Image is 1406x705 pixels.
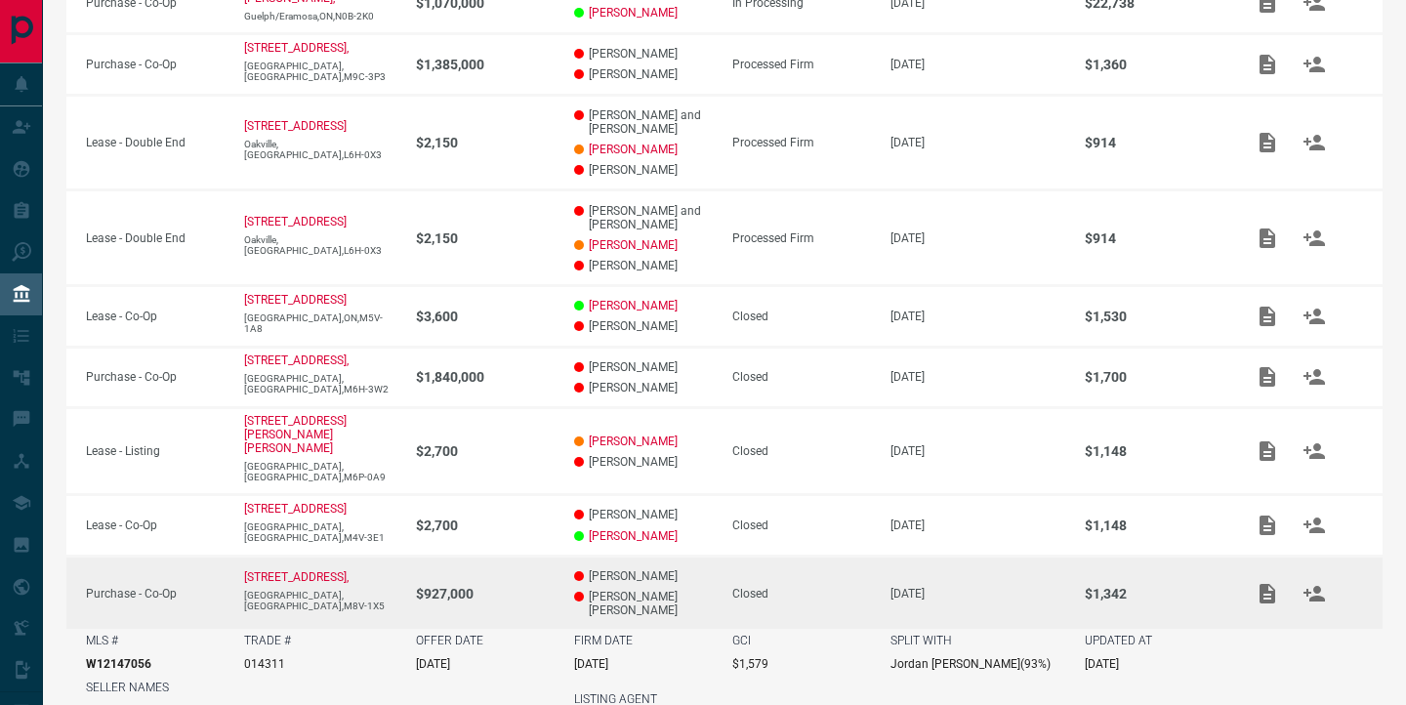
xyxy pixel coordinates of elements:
p: UPDATED AT [1085,634,1152,647]
p: $2,700 [416,443,555,459]
p: Lease - Listing [86,444,225,458]
p: 014311 [244,657,285,671]
a: [PERSON_NAME] [589,238,678,252]
p: [DATE] [890,444,1065,458]
p: [PERSON_NAME] and [PERSON_NAME] [574,204,713,231]
span: Match Clients [1291,230,1338,244]
p: [PERSON_NAME] [574,381,713,394]
p: [DATE] [890,518,1065,532]
p: $1,579 [732,657,768,671]
p: [PERSON_NAME] [574,67,713,81]
p: [GEOGRAPHIC_DATA],ON,M5V-1A8 [244,312,395,334]
span: Add / View Documents [1244,518,1291,531]
span: Match Clients [1291,586,1338,600]
p: [PERSON_NAME] [574,319,713,333]
p: Lease - Double End [86,136,225,149]
div: Closed [732,370,871,384]
div: Processed Firm [732,136,871,149]
div: Closed [732,518,871,532]
span: Match Clients [1291,443,1338,457]
p: [GEOGRAPHIC_DATA],[GEOGRAPHIC_DATA],M9C-3P3 [244,61,395,82]
span: Add / View Documents [1244,135,1291,148]
a: [PERSON_NAME] [589,529,678,543]
a: [STREET_ADDRESS], [244,353,349,367]
span: Add / View Documents [1244,57,1291,70]
p: Purchase - Co-Op [86,58,225,71]
p: [PERSON_NAME] [574,508,713,521]
p: [DATE] [890,310,1065,323]
div: Processed Firm [732,231,871,245]
a: [STREET_ADDRESS] [244,502,347,516]
p: OFFER DATE [416,634,483,647]
p: $3,600 [416,309,555,324]
p: $914 [1085,135,1223,150]
p: Lease - Co-Op [86,518,225,532]
span: Add / View Documents [1244,443,1291,457]
p: MLS # [86,634,118,647]
p: [PERSON_NAME] [574,259,713,272]
a: [PERSON_NAME] [589,6,678,20]
p: [PERSON_NAME] [574,47,713,61]
a: [PERSON_NAME] [589,143,678,156]
p: [GEOGRAPHIC_DATA],[GEOGRAPHIC_DATA],M8V-1X5 [244,590,395,611]
a: [STREET_ADDRESS] [244,119,347,133]
p: [PERSON_NAME] [574,455,713,469]
span: Add / View Documents [1244,309,1291,322]
p: [PERSON_NAME] [574,163,713,177]
p: [GEOGRAPHIC_DATA],[GEOGRAPHIC_DATA],M6H-3W2 [244,373,395,394]
p: Oakville,[GEOGRAPHIC_DATA],L6H-0X3 [244,234,395,256]
p: GCI [732,634,751,647]
p: Oakville,[GEOGRAPHIC_DATA],L6H-0X3 [244,139,395,160]
p: $1,700 [1085,369,1223,385]
p: [PERSON_NAME] [574,569,713,583]
p: [GEOGRAPHIC_DATA],[GEOGRAPHIC_DATA],M6P-0A9 [244,461,395,482]
a: [STREET_ADDRESS] [244,215,347,228]
span: Add / View Documents [1244,370,1291,384]
p: [PERSON_NAME] and [PERSON_NAME] [574,108,713,136]
p: $2,150 [416,230,555,246]
p: [DATE] [890,58,1065,71]
p: $1,840,000 [416,369,555,385]
a: [STREET_ADDRESS], [244,570,349,584]
p: $914 [1085,230,1223,246]
p: $2,700 [416,518,555,533]
p: $1,530 [1085,309,1223,324]
p: $1,148 [1085,518,1223,533]
p: $1,360 [1085,57,1223,72]
span: Match Clients [1291,135,1338,148]
span: Match Clients [1291,370,1338,384]
a: [PERSON_NAME] [589,435,678,448]
p: [DATE] [416,657,450,671]
div: Closed [732,310,871,323]
a: [STREET_ADDRESS], [244,41,349,55]
p: [DATE] [890,231,1065,245]
span: Match Clients [1291,309,1338,322]
p: Purchase - Co-Op [86,587,225,601]
p: SPLIT WITH [890,634,952,647]
p: [DATE] [890,370,1065,384]
a: [PERSON_NAME] [589,299,678,312]
p: $1,342 [1085,586,1223,601]
span: Add / View Documents [1244,230,1291,244]
p: [DATE] [890,136,1065,149]
p: [PERSON_NAME] [574,360,713,374]
p: FIRM DATE [574,634,633,647]
div: Closed [732,444,871,458]
a: [STREET_ADDRESS][PERSON_NAME][PERSON_NAME] [244,414,347,455]
p: SELLER NAMES [86,681,169,694]
span: Add / View Documents [1244,586,1291,600]
div: Processed Firm [732,58,871,71]
span: Match Clients [1291,57,1338,70]
p: $2,150 [416,135,555,150]
div: Closed [732,587,871,601]
p: [DATE] [574,657,608,671]
p: Lease - Co-Op [86,310,225,323]
p: W12147056 [86,657,151,671]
